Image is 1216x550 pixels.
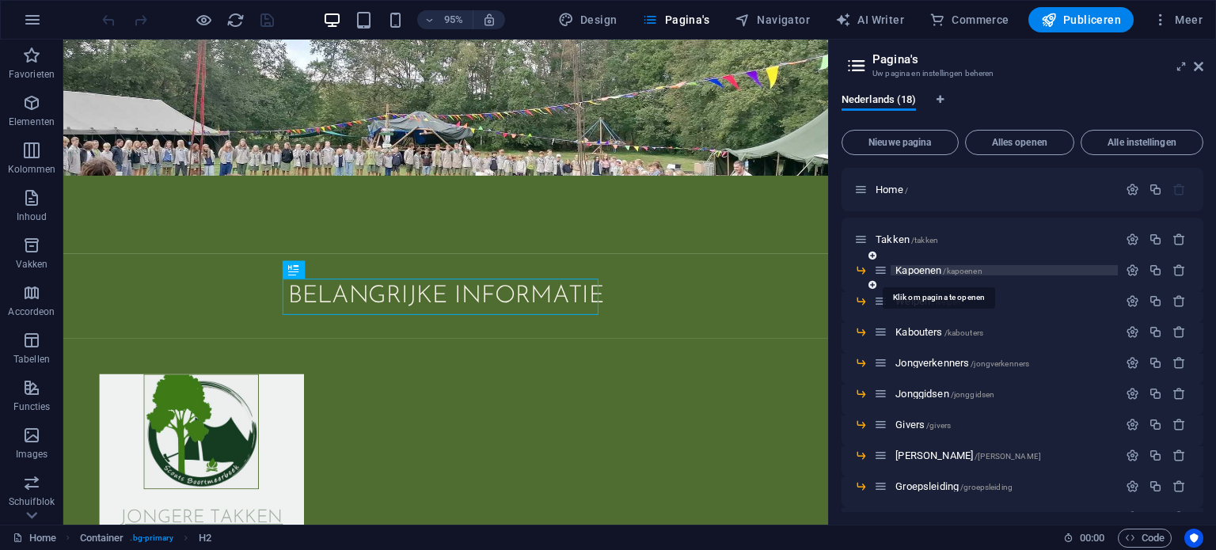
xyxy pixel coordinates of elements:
span: Code [1125,529,1165,548]
i: Stel bij het wijzigen van de grootte van de weergegeven website automatisch het juist zoomniveau ... [482,13,496,27]
span: Nieuwe pagina [849,138,952,147]
span: Klik om pagina te openen [895,326,983,338]
span: Alle instellingen [1088,138,1196,147]
span: Klik om pagina te openen [895,295,961,307]
div: Instellingen [1126,233,1139,246]
div: Verwijderen [1172,294,1186,308]
span: Kapoenen [895,264,982,276]
span: Klik om pagina te openen [895,480,1013,492]
span: Klik om pagina te openen [895,449,1041,461]
p: Accordeon [8,305,55,318]
div: Dupliceren [1149,356,1162,370]
p: Kolommen [8,163,56,176]
span: : [1091,532,1093,544]
span: Pagina's [642,12,709,28]
span: /jongverkenners [971,359,1029,368]
p: Elementen [9,116,55,128]
span: Klik om pagina te openen [895,419,951,431]
div: Design (Ctrl+Alt+Y) [552,7,624,32]
p: Favorieten [9,68,55,81]
div: Verwijderen [1172,387,1186,400]
div: Verwijderen [1172,264,1186,277]
span: Klik om te selecteren, dubbelklik om te bewerken [80,529,124,548]
div: Givers/givers [891,419,1118,430]
div: Verwijderen [1172,356,1186,370]
div: Home/ [871,184,1118,195]
p: Schuifblok [9,495,55,508]
div: Dupliceren [1149,183,1162,196]
div: Groepsleiding/groepsleiding [891,481,1118,491]
div: Dupliceren [1149,510,1162,524]
div: Verwijderen [1172,418,1186,431]
h6: 95% [441,10,466,29]
span: Klik om pagina te openen [895,357,1029,369]
div: Kapoenen/kapoenen [891,265,1118,275]
span: AI Writer [835,12,904,28]
div: Verwijderen [1172,480,1186,493]
span: /jonggidsen [951,390,995,399]
div: Instellingen [1126,325,1139,339]
span: /takken [911,236,938,245]
div: Welpen/welpen [891,296,1118,306]
span: /kapoenen [943,267,982,275]
h3: Uw pagina en instellingen beheren [872,66,1172,81]
div: Dupliceren [1149,264,1162,277]
button: Code [1118,529,1172,548]
span: Meer [1153,12,1203,28]
button: Pagina's [636,7,716,32]
div: Instellingen [1126,387,1139,400]
button: Navigator [728,7,816,32]
i: Pagina opnieuw laden [226,11,245,29]
span: Design [558,12,617,28]
button: Alle instellingen [1081,130,1203,155]
a: Klik om selectie op te heffen, dubbelklik om Pagina's te open [13,529,56,548]
div: Jongverkenners/jongverkenners [891,358,1118,368]
span: /[PERSON_NAME] [975,452,1041,461]
span: /kabouters [944,328,983,337]
p: Vakken [16,258,48,271]
div: Dupliceren [1149,325,1162,339]
h6: Sessietijd [1063,529,1105,548]
div: Dupliceren [1149,233,1162,246]
div: Instellingen [1126,418,1139,431]
div: Instellingen [1126,449,1139,462]
button: Design [552,7,624,32]
span: /welpen [932,298,961,306]
nav: breadcrumb [80,529,211,548]
h2: Pagina's [872,52,1203,66]
div: Dupliceren [1149,480,1162,493]
div: Jonggidsen/jonggidsen [891,389,1118,399]
div: Instellingen [1126,480,1139,493]
button: Usercentrics [1184,529,1203,548]
div: Instellingen [1126,294,1139,308]
p: Inhoud [17,211,47,223]
span: Commerce [929,12,1009,28]
span: /givers [926,421,951,430]
span: / [905,186,908,195]
p: Images [16,448,48,461]
span: 00 00 [1080,529,1104,548]
span: /groepsleiding [960,483,1013,491]
span: Navigator [735,12,810,28]
div: Dupliceren [1149,387,1162,400]
span: Klik om pagina te openen [895,388,994,400]
p: Tabellen [13,353,50,366]
button: Commerce [923,7,1016,32]
span: Publiceren [1041,12,1121,28]
div: Instellingen [1126,510,1139,524]
div: Instellingen [1126,264,1139,277]
button: Meer [1146,7,1209,32]
div: Instellingen [1126,356,1139,370]
div: Verwijderen [1172,510,1186,524]
div: Verwijderen [1172,325,1186,339]
span: . bg-primary [130,529,173,548]
div: Verwijderen [1172,449,1186,462]
button: reload [226,10,245,29]
div: Instellingen [1126,183,1139,196]
button: Klik hier om de voorbeeldmodus te verlaten en verder te gaan met bewerken [194,10,213,29]
div: [PERSON_NAME]/[PERSON_NAME] [891,450,1118,461]
div: Kabouters/kabouters [891,327,1118,337]
div: Dupliceren [1149,449,1162,462]
div: Dupliceren [1149,418,1162,431]
div: De startpagina kan niet worden verwijderd [1172,183,1186,196]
